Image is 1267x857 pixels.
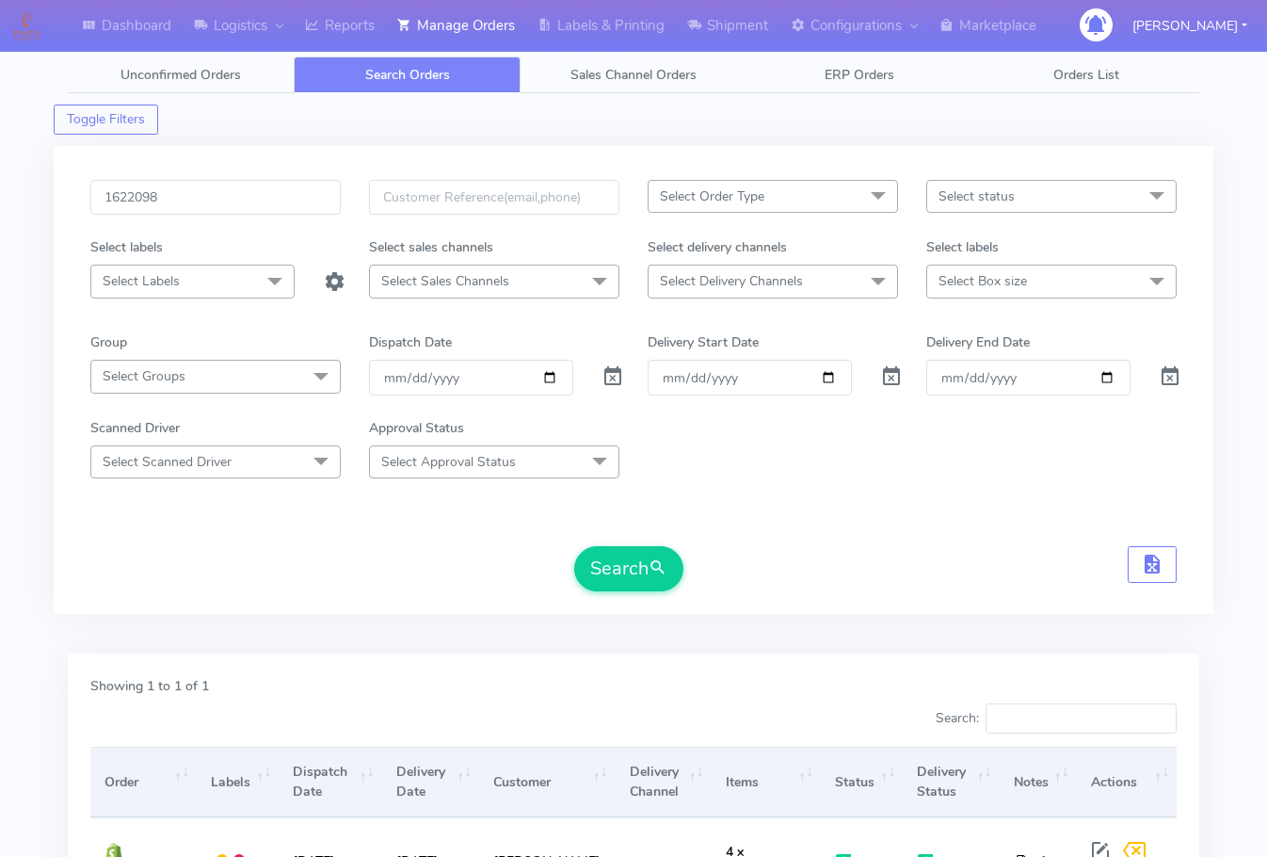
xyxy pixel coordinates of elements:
[938,272,1027,290] span: Select Box size
[103,367,185,385] span: Select Groups
[279,747,381,817] th: Dispatch Date: activate to sort column ascending
[120,66,241,84] span: Unconfirmed Orders
[570,66,697,84] span: Sales Channel Orders
[369,332,452,352] label: Dispatch Date
[938,187,1015,205] span: Select status
[369,237,493,257] label: Select sales channels
[926,237,999,257] label: Select labels
[648,332,759,352] label: Delivery Start Date
[365,66,450,84] span: Search Orders
[369,418,464,438] label: Approval Status
[712,747,821,817] th: Items: activate to sort column ascending
[68,57,1199,93] ul: Tabs
[90,418,180,438] label: Scanned Driver
[381,453,516,471] span: Select Approval Status
[648,237,787,257] label: Select delivery channels
[382,747,479,817] th: Delivery Date: activate to sort column ascending
[1053,66,1119,84] span: Orders List
[90,237,163,257] label: Select labels
[660,187,764,205] span: Select Order Type
[821,747,903,817] th: Status: activate to sort column ascending
[479,747,615,817] th: Customer: activate to sort column ascending
[103,453,232,471] span: Select Scanned Driver
[369,180,619,215] input: Customer Reference(email,phone)
[660,272,803,290] span: Select Delivery Channels
[926,332,1030,352] label: Delivery End Date
[90,180,341,215] input: Order Id
[825,66,894,84] span: ERP Orders
[986,703,1177,734] input: Search:
[90,676,209,696] label: Showing 1 to 1 of 1
[1118,7,1261,45] button: [PERSON_NAME]
[936,703,1177,734] label: Search:
[54,105,158,135] button: Toggle Filters
[615,747,711,817] th: Delivery Channel: activate to sort column ascending
[197,747,279,817] th: Labels: activate to sort column ascending
[381,272,509,290] span: Select Sales Channels
[90,747,197,817] th: Order: activate to sort column ascending
[103,272,180,290] span: Select Labels
[903,747,999,817] th: Delivery Status: activate to sort column ascending
[1077,747,1177,817] th: Actions: activate to sort column ascending
[574,546,683,591] button: Search
[90,332,127,352] label: Group
[999,747,1076,817] th: Notes: activate to sort column ascending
